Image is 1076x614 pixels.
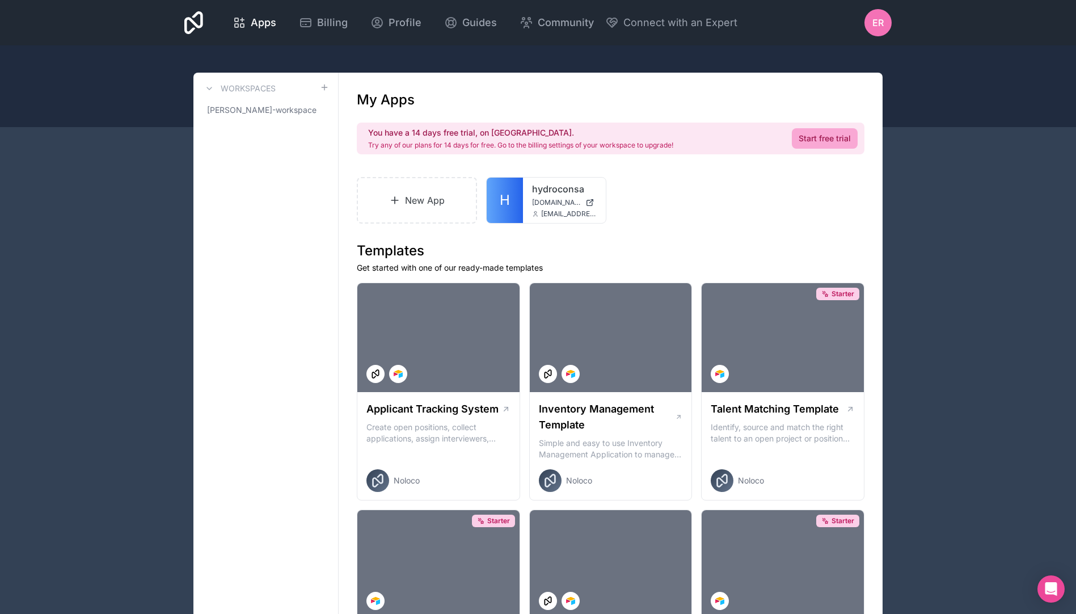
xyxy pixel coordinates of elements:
h1: Templates [357,242,864,260]
span: Noloco [738,475,764,486]
img: Airtable Logo [715,596,724,605]
span: Noloco [566,475,592,486]
p: Simple and easy to use Inventory Management Application to manage your stock, orders and Manufact... [539,438,683,460]
a: H [487,178,523,223]
span: H [500,191,510,209]
img: Airtable Logo [371,596,380,605]
img: Airtable Logo [566,596,575,605]
h1: My Apps [357,91,415,109]
h1: Talent Matching Template [711,401,839,417]
span: [EMAIL_ADDRESS][DOMAIN_NAME] [541,209,597,218]
span: Profile [389,15,421,31]
span: Starter [832,516,854,525]
p: Get started with one of our ready-made templates [357,262,864,274]
img: Airtable Logo [566,369,575,379]
a: hydroconsa [532,182,597,196]
a: Community [510,10,603,35]
span: Apps [251,15,276,31]
span: ER [872,16,884,30]
span: Starter [832,289,854,298]
h2: You have a 14 days free trial, on [GEOGRAPHIC_DATA]. [368,127,673,138]
p: Identify, source and match the right talent to an open project or position with our Talent Matchi... [711,422,855,444]
p: Create open positions, collect applications, assign interviewers, centralise candidate feedback a... [366,422,510,444]
a: Billing [290,10,357,35]
span: Starter [487,516,510,525]
span: Connect with an Expert [623,15,737,31]
a: [DOMAIN_NAME] [532,198,597,207]
a: Apps [223,10,285,35]
a: Start free trial [792,128,858,149]
a: New App [357,177,477,224]
button: Connect with an Expert [605,15,737,31]
img: Airtable Logo [715,369,724,379]
h3: Workspaces [221,83,276,94]
img: Airtable Logo [394,369,403,379]
span: Guides [462,15,497,31]
a: Profile [361,10,431,35]
a: [PERSON_NAME]-workspace [202,100,329,120]
h1: Inventory Management Template [539,401,675,433]
a: Workspaces [202,82,276,95]
a: Guides [435,10,506,35]
h1: Applicant Tracking System [366,401,499,417]
span: Billing [317,15,348,31]
span: Community [538,15,594,31]
span: [DOMAIN_NAME] [532,198,581,207]
p: Try any of our plans for 14 days for free. Go to the billing settings of your workspace to upgrade! [368,141,673,150]
span: Noloco [394,475,420,486]
div: Open Intercom Messenger [1037,575,1065,603]
span: [PERSON_NAME]-workspace [207,104,317,116]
